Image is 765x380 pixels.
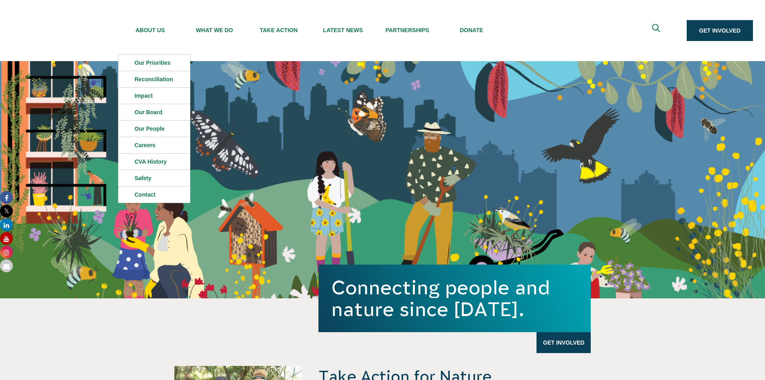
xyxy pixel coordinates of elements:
[247,27,311,33] span: Take Action
[537,332,591,353] a: Get Involved
[118,137,190,153] a: Careers
[182,7,247,54] li: What We Do
[118,88,190,104] a: Impact
[311,27,375,33] span: Latest News
[118,104,190,120] a: Our Board
[247,7,311,54] li: Take Action
[652,24,662,37] span: Expand search box
[118,55,190,71] a: Our Priorities
[118,121,190,137] a: Our People
[118,187,190,203] a: Contact
[118,27,182,33] span: About Us
[118,71,190,87] a: Reconciliation
[118,154,190,170] a: CVA history
[687,20,753,41] a: Get Involved
[439,27,504,33] span: Donate
[118,7,182,54] li: About Us
[331,277,578,320] h1: Connecting people and nature since [DATE].
[375,27,439,33] span: Partnerships
[118,170,190,186] a: Safety
[647,21,667,40] button: Expand search box Close search box
[182,27,247,33] span: What We Do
